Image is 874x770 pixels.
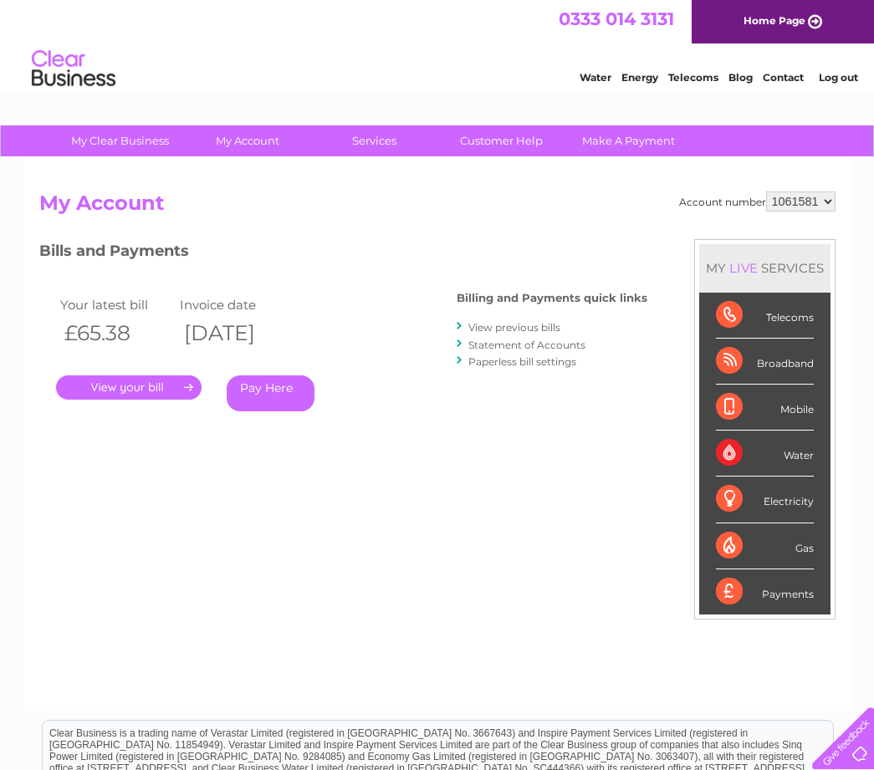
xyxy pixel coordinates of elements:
div: Clear Business is a trading name of Verastar Limited (registered in [GEOGRAPHIC_DATA] No. 3667643... [43,9,833,81]
h2: My Account [39,191,836,223]
a: Customer Help [432,125,570,156]
div: Electricity [716,477,814,523]
div: Telecoms [716,293,814,339]
div: Water [716,431,814,477]
img: logo.png [31,43,116,94]
a: Water [580,71,611,84]
a: Contact [763,71,804,84]
td: Invoice date [176,293,296,316]
a: . [56,375,202,400]
div: MY SERVICES [699,244,831,292]
a: My Account [178,125,316,156]
a: Log out [819,71,858,84]
a: Services [305,125,443,156]
h3: Bills and Payments [39,239,647,268]
a: My Clear Business [51,125,189,156]
a: Pay Here [227,375,314,411]
a: Telecoms [668,71,718,84]
a: Statement of Accounts [468,339,585,351]
div: Broadband [716,339,814,385]
a: 0333 014 3131 [559,8,674,29]
th: [DATE] [176,316,296,350]
th: £65.38 [56,316,176,350]
h4: Billing and Payments quick links [457,292,647,304]
div: Account number [679,191,836,212]
a: Energy [621,71,658,84]
a: Make A Payment [560,125,698,156]
div: Mobile [716,385,814,431]
div: Gas [716,523,814,569]
a: Blog [728,71,753,84]
div: LIVE [726,260,761,276]
a: View previous bills [468,321,560,334]
div: Payments [716,569,814,614]
td: Your latest bill [56,293,176,316]
a: Paperless bill settings [468,355,576,368]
